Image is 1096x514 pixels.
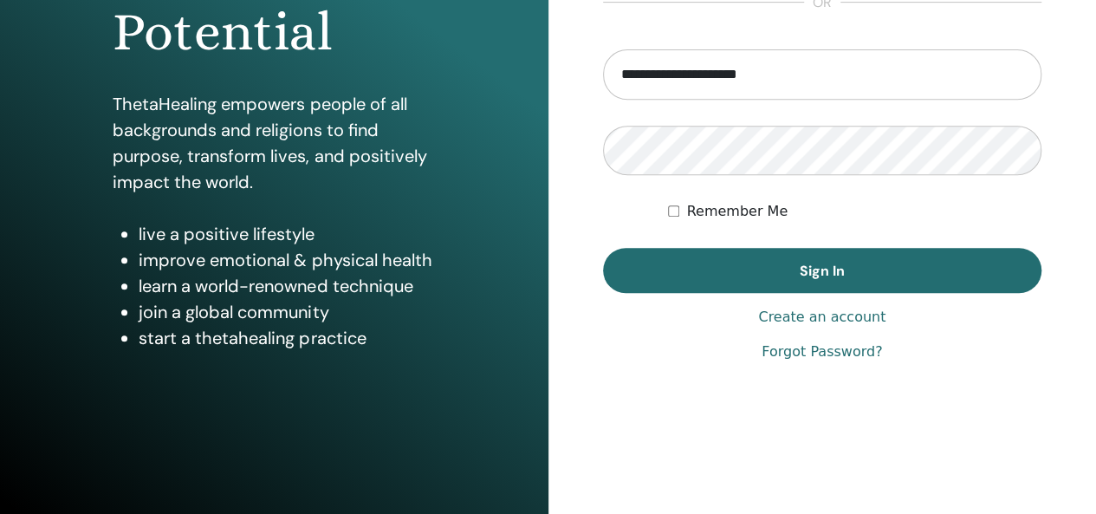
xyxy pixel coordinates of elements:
[758,307,885,328] a: Create an account
[762,342,882,362] a: Forgot Password?
[800,262,845,280] span: Sign In
[603,248,1042,293] button: Sign In
[139,247,435,273] li: improve emotional & physical health
[668,201,1041,222] div: Keep me authenticated indefinitely or until I manually logout
[139,299,435,325] li: join a global community
[113,91,435,195] p: ThetaHealing empowers people of all backgrounds and religions to find purpose, transform lives, a...
[139,325,435,351] li: start a thetahealing practice
[686,201,788,222] label: Remember Me
[139,273,435,299] li: learn a world-renowned technique
[139,221,435,247] li: live a positive lifestyle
